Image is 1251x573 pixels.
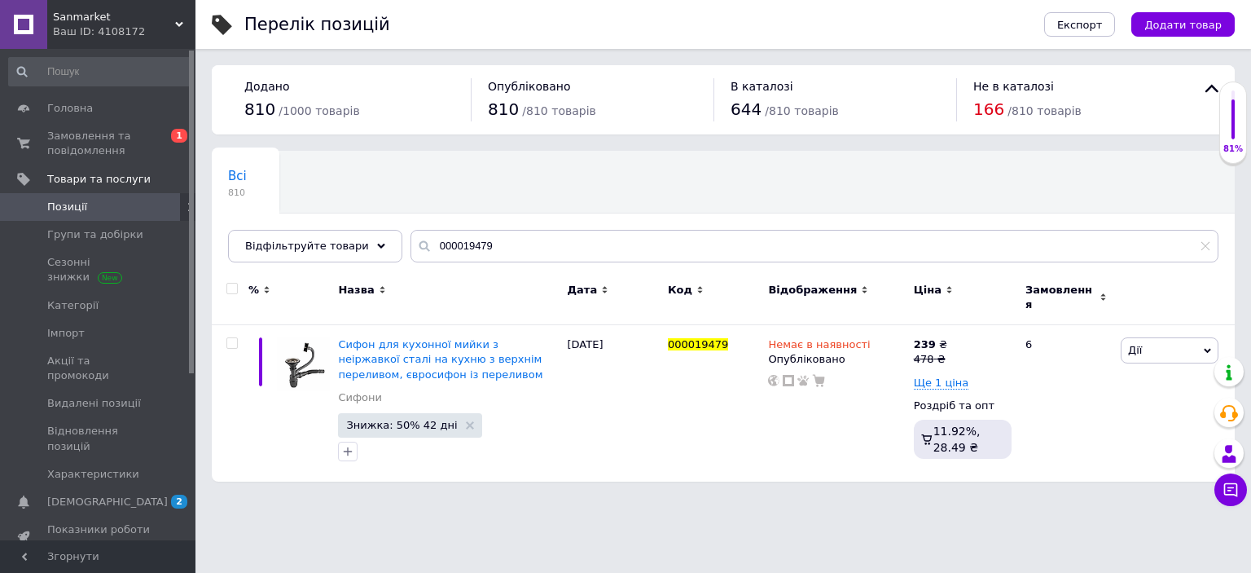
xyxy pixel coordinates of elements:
span: 2 [171,495,187,509]
div: 81% [1220,143,1246,155]
span: Всі [228,169,247,183]
span: Акції та промокоди [47,354,151,383]
span: 11.92%, 28.49 ₴ [933,425,981,454]
span: Замовлення [1025,283,1095,312]
a: Сифон для кухонної мийки з неіржавкої сталі на кухню з верхнім переливом, євросифон із переливом [338,338,542,380]
div: ₴ [914,337,947,352]
div: [DATE] [564,325,664,482]
a: Сифони [338,390,382,405]
span: Товари та послуги [47,172,151,187]
span: Немає в наявності [768,338,870,355]
span: 000019479 [668,338,728,350]
span: 166 [973,99,1004,119]
span: Sanmarket [53,10,175,24]
div: Перелік позицій [244,16,390,33]
span: / 810 товарів [765,104,838,117]
span: Категорії [47,298,99,313]
span: / 810 товарів [522,104,595,117]
span: 810 [228,187,247,199]
span: Імпорт [47,326,85,341]
span: Характеристики [47,467,139,482]
div: 6 [1016,325,1117,482]
span: / 1000 товарів [279,104,359,117]
span: Код [668,283,692,298]
button: Чат з покупцем [1214,474,1247,506]
span: Сезонні знижки [47,255,151,284]
span: Видалені позиції [47,396,141,411]
span: Відновлення позицій [47,424,151,453]
input: Пошук по назві позиції, артикулу і пошуковим запитам [410,230,1218,262]
span: Позиції [47,200,87,214]
span: Показники роботи компанії [47,522,151,552]
span: Експорт [1057,19,1103,31]
span: % [248,283,259,298]
span: 810 [244,99,275,119]
span: [DEMOGRAPHIC_DATA] [47,495,168,509]
span: Додано [244,80,289,93]
span: 810 [488,99,519,119]
div: Ваш ID: 4108172 [53,24,195,39]
span: Опубліковано [488,80,571,93]
span: 644 [731,99,762,119]
div: Опубліковано [768,352,905,367]
input: Пошук [8,57,192,86]
span: Назва [338,283,374,298]
button: Додати товар [1131,12,1235,37]
span: Ще 1 ціна [914,377,969,390]
span: Ціна [914,283,942,298]
span: Групи та добірки [47,227,143,242]
span: Головна [47,101,93,116]
span: Знижка: 50% 42 дні [346,420,457,430]
span: В каталозі [731,80,793,93]
span: Дата [568,283,598,298]
span: Відображення [768,283,857,298]
b: 239 [914,338,936,350]
span: Не в каталозі [973,80,1054,93]
span: Відфільтруйте товари [245,240,369,252]
span: / 810 товарів [1007,104,1081,117]
span: Замовлення та повідомлення [47,129,151,158]
span: 1 [171,129,187,143]
img: Сифон для кухонной мойки из нержавейки на кухню с верхним переливом, евросифон с переливом [277,337,330,390]
div: 478 ₴ [914,352,947,367]
span: Додати товар [1144,19,1222,31]
div: Роздріб та опт [914,399,1012,413]
span: Дії [1128,344,1142,356]
button: Експорт [1044,12,1116,37]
